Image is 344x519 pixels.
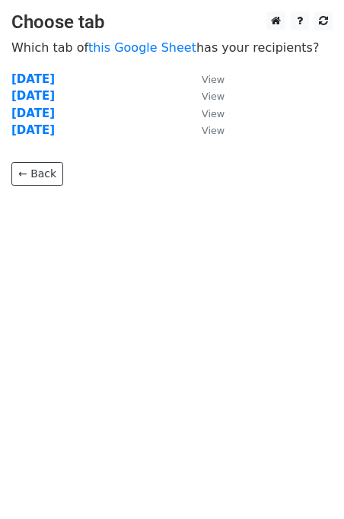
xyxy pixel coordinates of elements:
small: View [202,108,225,119]
a: View [186,107,225,120]
a: ← Back [11,162,63,186]
small: View [202,91,225,102]
p: Which tab of has your recipients? [11,40,333,56]
a: this Google Sheet [88,40,196,55]
a: View [186,89,225,103]
h3: Choose tab [11,11,333,33]
a: [DATE] [11,72,55,86]
a: [DATE] [11,123,55,137]
a: View [186,123,225,137]
a: View [186,72,225,86]
small: View [202,125,225,136]
a: [DATE] [11,107,55,120]
a: [DATE] [11,89,55,103]
small: View [202,74,225,85]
